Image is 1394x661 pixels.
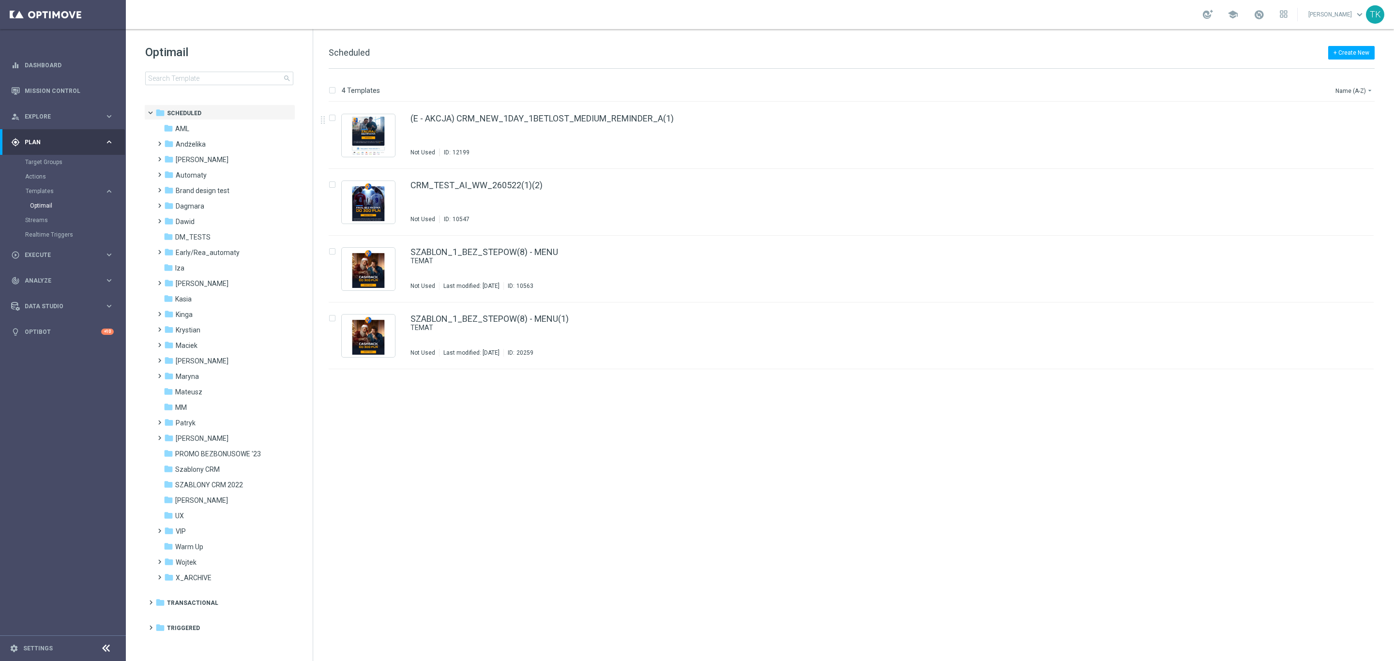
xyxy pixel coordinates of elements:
[11,113,114,120] button: person_search Explore keyboard_arrow_right
[1227,9,1238,20] span: school
[410,181,543,190] a: CRM_TEST_AI_WW_260522(1)(2)
[25,158,101,166] a: Target Groups
[175,496,228,505] span: Tomek K.
[164,154,174,164] i: folder
[439,349,503,357] div: Last modified: [DATE]
[176,326,200,334] span: Krystian
[105,250,114,259] i: keyboard_arrow_right
[25,187,114,195] div: Templates keyboard_arrow_right
[155,598,165,607] i: folder
[11,251,114,259] button: play_circle_outline Execute keyboard_arrow_right
[164,263,173,272] i: folder
[439,215,470,223] div: ID:
[164,278,174,288] i: folder
[319,302,1392,369] div: Press SPACE to select this row.
[516,282,533,290] div: 10563
[11,251,105,259] div: Execute
[176,434,228,443] span: Piotr G.
[164,526,174,536] i: folder
[164,139,174,149] i: folder
[105,137,114,147] i: keyboard_arrow_right
[25,155,125,169] div: Target Groups
[105,301,114,311] i: keyboard_arrow_right
[175,450,261,458] span: PROMO BEZBONUSOWE '23
[25,169,125,184] div: Actions
[176,248,240,257] span: Early/Rea_automaty
[410,323,1333,332] div: TEMAT
[23,646,53,651] a: Settings
[11,277,114,285] div: track_changes Analyze keyboard_arrow_right
[11,61,20,70] i: equalizer
[175,295,192,303] span: Kasia
[453,215,470,223] div: 10547
[25,173,101,180] a: Actions
[164,371,174,381] i: folder
[410,256,1333,266] div: TEMAT
[410,149,435,156] div: Not Used
[11,302,114,310] div: Data Studio keyboard_arrow_right
[1366,5,1384,24] div: TK
[516,349,533,357] div: 20259
[176,171,207,180] span: Automaty
[176,527,186,536] span: VIP
[167,599,218,607] span: Transactional
[175,264,184,272] span: Iza
[164,294,173,303] i: folder
[164,356,174,365] i: folder
[164,480,173,489] i: folder
[344,117,393,154] img: 12199.jpeg
[25,114,105,120] span: Explore
[164,170,174,180] i: folder
[25,227,125,242] div: Realtime Triggers
[11,112,20,121] i: person_search
[155,108,165,118] i: folder
[410,248,558,256] a: SZABLON_1_BEZ_STEPOW(8) - MENU
[410,114,674,123] a: (E - AKCJA) CRM_NEW_1DAY_1BETLOST_MEDIUM_REMINDER_A(1)
[11,319,114,345] div: Optibot
[342,86,380,95] p: 4 Templates
[145,45,293,60] h1: Optimail
[164,433,174,443] i: folder
[503,349,533,357] div: ID:
[164,495,173,505] i: folder
[176,558,197,567] span: Wojtek
[164,340,174,350] i: folder
[11,302,105,311] div: Data Studio
[410,323,1311,332] a: TEMAT
[176,310,193,319] span: Kinga
[175,403,187,412] span: MM
[26,188,105,194] div: Templates
[176,573,212,582] span: X_ARCHIVE
[101,329,114,335] div: +10
[344,183,393,221] img: 10547.jpeg
[344,317,393,355] img: 20259.jpeg
[175,388,202,396] span: Mateusz
[11,251,20,259] i: play_circle_outline
[439,282,503,290] div: Last modified: [DATE]
[105,276,114,285] i: keyboard_arrow_right
[11,138,114,146] button: gps_fixed Plan keyboard_arrow_right
[164,464,173,474] i: folder
[1354,9,1365,20] span: keyboard_arrow_down
[176,279,228,288] span: Kamil N.
[164,123,173,133] i: folder
[164,185,174,195] i: folder
[439,149,470,156] div: ID:
[155,623,165,632] i: folder
[11,52,114,78] div: Dashboard
[11,328,114,336] div: lightbulb Optibot +10
[25,216,101,224] a: Streams
[176,217,195,226] span: Dawid
[1307,7,1366,22] a: [PERSON_NAME]keyboard_arrow_down
[164,541,173,551] i: folder
[175,511,184,520] span: UX
[1366,87,1374,94] i: arrow_drop_down
[164,247,174,257] i: folder
[25,252,105,258] span: Execute
[164,449,173,458] i: folder
[167,109,201,118] span: Scheduled
[11,328,20,336] i: lightbulb
[11,112,105,121] div: Explore
[167,624,200,632] span: Triggered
